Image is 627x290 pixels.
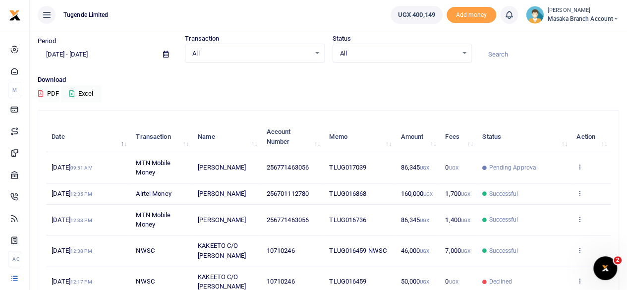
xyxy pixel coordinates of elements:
span: Add money [447,7,496,23]
span: [PERSON_NAME] [198,190,246,197]
a: Add money [447,10,496,18]
span: [PERSON_NAME] [198,164,246,171]
span: Declined [489,277,512,286]
th: Memo: activate to sort column ascending [324,121,395,152]
small: UGX [461,218,470,223]
li: M [8,82,21,98]
input: Search [480,46,619,63]
li: Wallet ballance [387,6,447,24]
span: 86,345 [400,216,429,224]
span: [PERSON_NAME] [198,216,246,224]
label: Status [333,34,351,44]
span: TLUG017039 [329,164,366,171]
th: Fees: activate to sort column ascending [440,121,477,152]
button: PDF [38,85,59,102]
small: UGX [423,191,433,197]
span: MTN Mobile Money [136,159,171,176]
small: 12:33 PM [70,218,92,223]
iframe: Intercom live chat [593,256,617,280]
span: 256701112780 [267,190,309,197]
small: UGX [420,248,429,254]
small: UGX [449,279,458,285]
span: KAKEETO C/O [PERSON_NAME] [198,242,246,259]
span: 0 [445,164,458,171]
span: NWSC [136,247,154,254]
span: [DATE] [52,247,92,254]
span: 10710246 [267,247,295,254]
span: 0 [445,278,458,285]
small: UGX [449,165,458,171]
span: UGX 400,149 [398,10,435,20]
span: 2 [614,256,622,264]
span: [DATE] [52,190,92,197]
label: Transaction [185,34,219,44]
th: Name: activate to sort column ascending [192,121,261,152]
p: Download [38,75,619,85]
span: Successful [489,246,518,255]
small: 12:17 PM [70,279,92,285]
a: UGX 400,149 [391,6,443,24]
th: Transaction: activate to sort column ascending [130,121,192,152]
input: select period [38,46,155,63]
small: 12:35 PM [70,191,92,197]
li: Ac [8,251,21,267]
small: UGX [461,248,470,254]
th: Date: activate to sort column descending [46,121,130,152]
span: 1,700 [445,190,470,197]
span: TLUG016736 [329,216,366,224]
th: Amount: activate to sort column ascending [395,121,440,152]
small: UGX [461,191,470,197]
span: 50,000 [400,278,429,285]
span: NWSC [136,278,154,285]
span: All [340,49,457,58]
a: logo-small logo-large logo-large [9,11,21,18]
span: Successful [489,215,518,224]
span: Airtel Money [136,190,171,197]
span: Pending Approval [489,163,538,172]
th: Account Number: activate to sort column ascending [261,121,324,152]
small: UGX [420,279,429,285]
li: Toup your wallet [447,7,496,23]
span: 46,000 [400,247,429,254]
span: Successful [489,189,518,198]
span: 160,000 [400,190,433,197]
span: [DATE] [52,278,92,285]
small: UGX [420,218,429,223]
span: MTN Mobile Money [136,211,171,229]
span: 256771463056 [267,216,309,224]
span: Masaka Branch Account [548,14,619,23]
small: 09:51 AM [70,165,93,171]
span: 1,400 [445,216,470,224]
span: TLUG016459 NWSC [329,247,387,254]
span: TLUG016868 [329,190,366,197]
span: 86,345 [400,164,429,171]
span: [DATE] [52,216,92,224]
label: Period [38,36,56,46]
span: [DATE] [52,164,92,171]
small: UGX [420,165,429,171]
img: logo-small [9,9,21,21]
img: profile-user [526,6,544,24]
a: profile-user [PERSON_NAME] Masaka Branch Account [526,6,619,24]
th: Action: activate to sort column ascending [571,121,611,152]
span: 256771463056 [267,164,309,171]
span: All [192,49,310,58]
small: 12:38 PM [70,248,92,254]
th: Status: activate to sort column ascending [477,121,571,152]
button: Excel [61,85,102,102]
span: 7,000 [445,247,470,254]
small: [PERSON_NAME] [548,6,619,15]
span: Tugende Limited [59,10,113,19]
